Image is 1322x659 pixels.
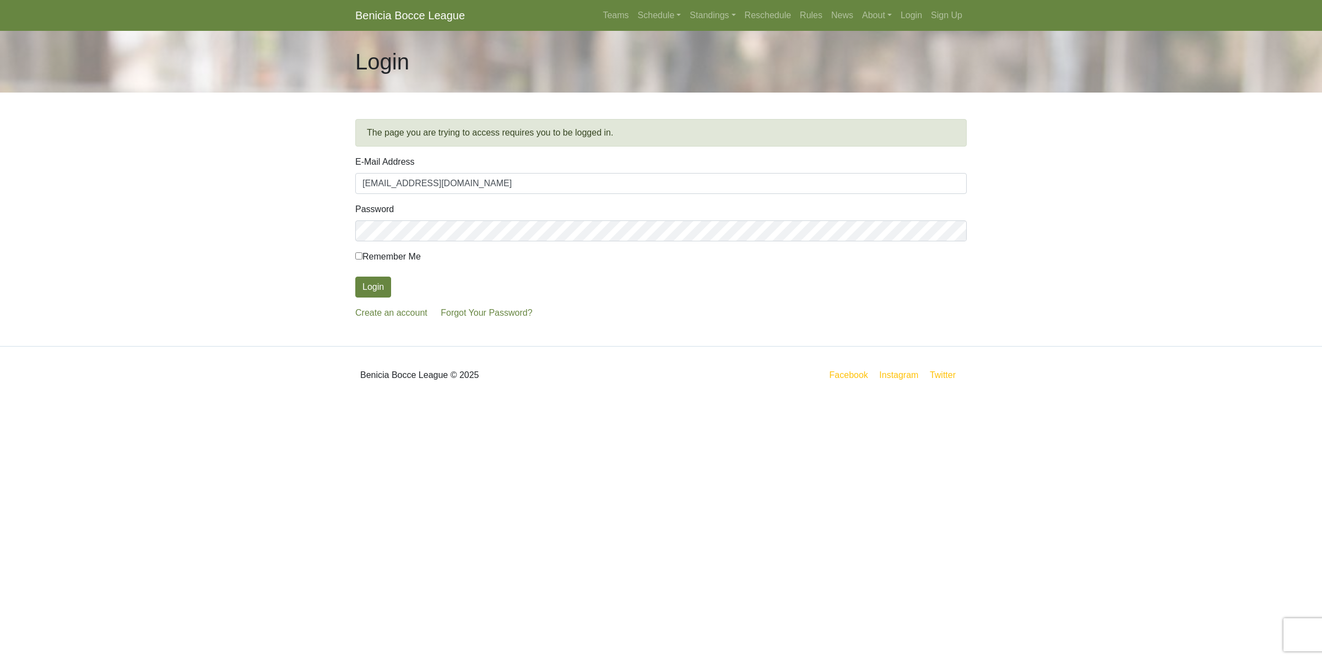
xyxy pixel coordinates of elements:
[896,4,927,26] a: Login
[355,252,362,260] input: Remember Me
[355,203,394,216] label: Password
[928,368,965,382] a: Twitter
[347,355,661,395] div: Benicia Bocce League © 2025
[355,119,967,147] div: The page you are trying to access requires you to be logged in.
[355,277,391,298] button: Login
[877,368,920,382] a: Instagram
[633,4,686,26] a: Schedule
[927,4,967,26] a: Sign Up
[355,155,415,169] label: E-Mail Address
[740,4,796,26] a: Reschedule
[827,4,858,26] a: News
[685,4,740,26] a: Standings
[355,48,409,75] h1: Login
[355,4,465,26] a: Benicia Bocce League
[827,368,870,382] a: Facebook
[795,4,827,26] a: Rules
[355,308,427,317] a: Create an account
[355,250,421,263] label: Remember Me
[858,4,896,26] a: About
[441,308,532,317] a: Forgot Your Password?
[598,4,633,26] a: Teams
